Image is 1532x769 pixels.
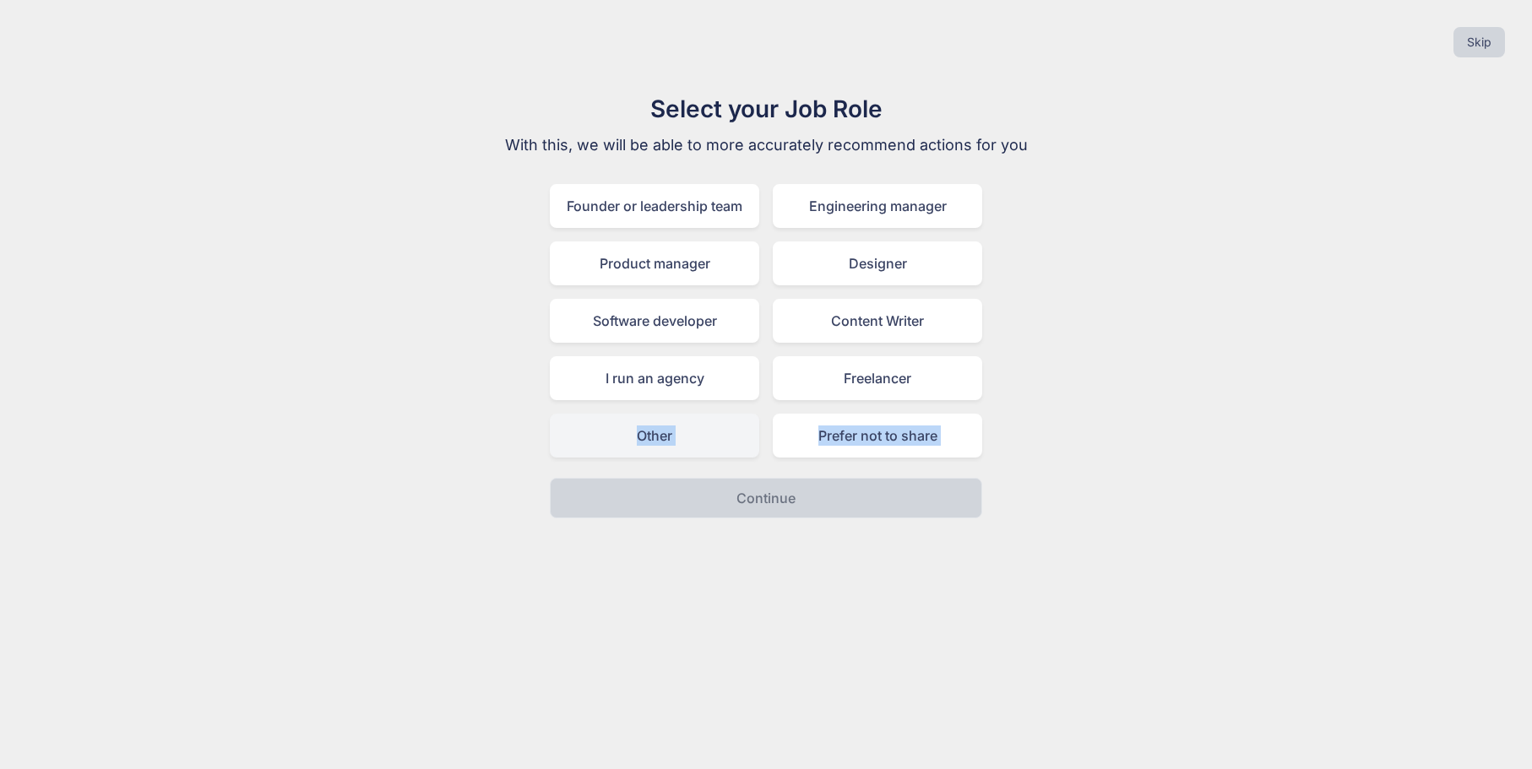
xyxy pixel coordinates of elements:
[773,184,982,228] div: Engineering manager
[773,414,982,458] div: Prefer not to share
[550,299,759,343] div: Software developer
[773,356,982,400] div: Freelancer
[773,299,982,343] div: Content Writer
[482,91,1050,127] h1: Select your Job Role
[1453,27,1505,57] button: Skip
[550,478,982,518] button: Continue
[550,241,759,285] div: Product manager
[773,241,982,285] div: Designer
[482,133,1050,157] p: With this, we will be able to more accurately recommend actions for you
[550,356,759,400] div: I run an agency
[736,488,796,508] p: Continue
[550,184,759,228] div: Founder or leadership team
[550,414,759,458] div: Other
